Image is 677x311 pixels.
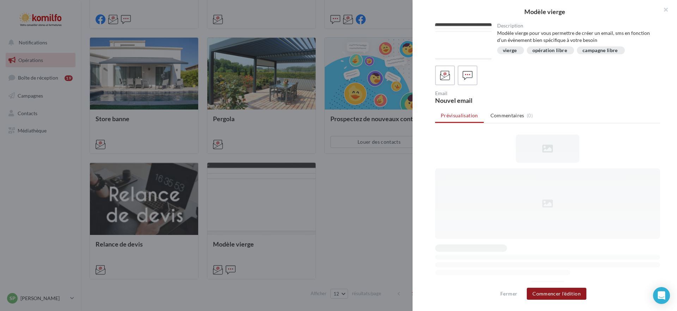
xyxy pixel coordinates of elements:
[498,290,520,298] button: Fermer
[497,30,655,44] div: Modèle vierge pour vous permettre de créer un email, sms en fonction d'un évènement bien spécifiq...
[497,23,655,28] div: Description
[527,113,533,118] span: (0)
[435,97,545,104] div: Nouvel email
[435,91,545,96] div: Email
[490,112,524,119] span: Commentaires
[527,288,586,300] button: Commencer l'édition
[653,287,670,304] div: Open Intercom Messenger
[503,48,517,53] div: vierge
[532,48,567,53] div: opération libre
[583,48,618,53] div: campagne libre
[424,8,666,15] div: Modèle vierge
